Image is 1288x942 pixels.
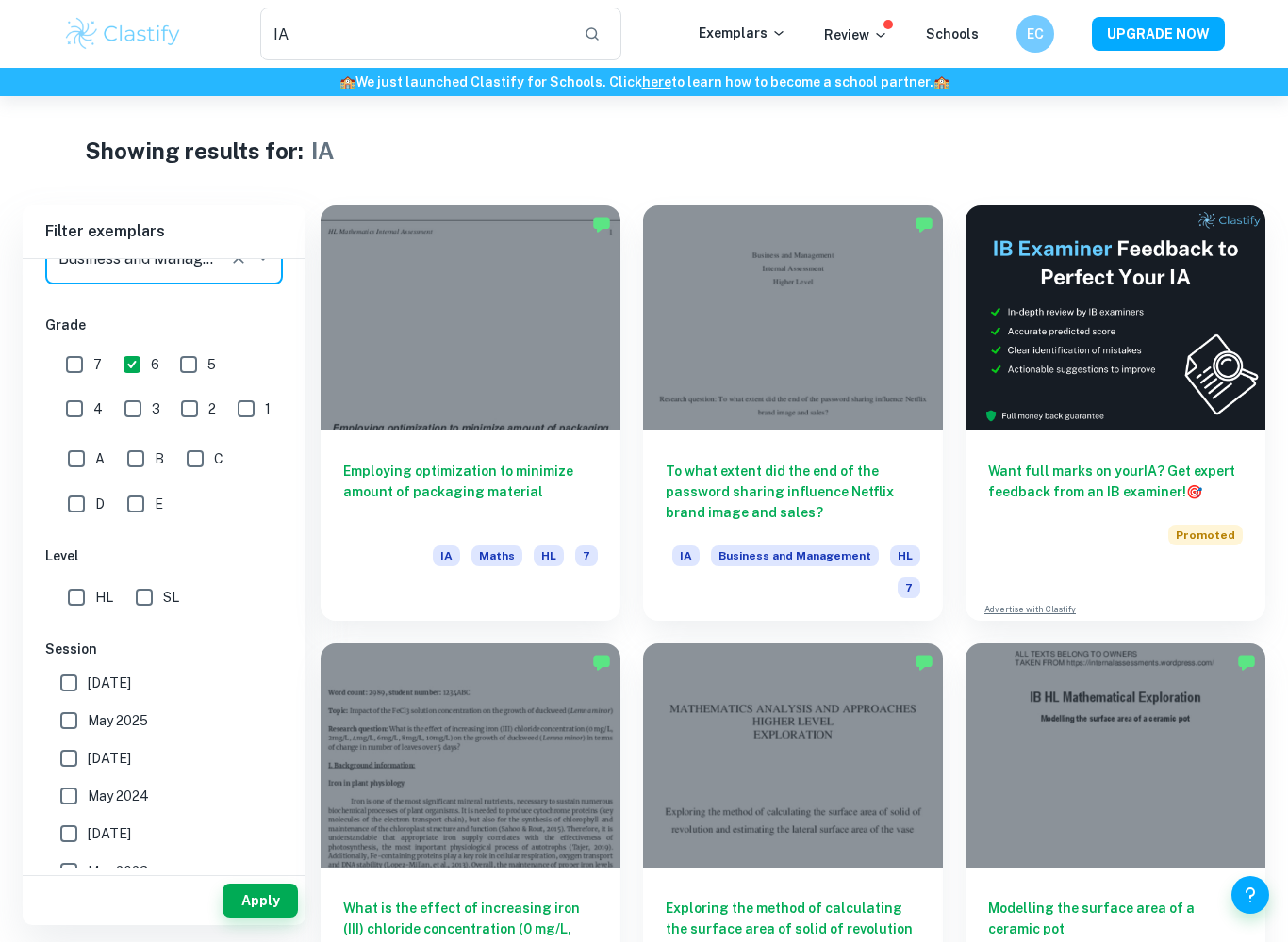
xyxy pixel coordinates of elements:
[672,545,700,566] span: IA
[1168,525,1243,545] span: Promoted
[321,205,620,621] a: Employing optimization to minimize amount of packaging materialIAMathsHL7
[95,494,105,514] span: D
[260,8,569,60] input: Search for any exemplars...
[592,653,611,672] img: Marked
[966,205,1265,430] img: Thumbnail
[966,205,1265,621] a: Want full marks on yourIA? Get expert feedback from an IB examiner!PromotedAdvertise with Clastify
[45,639,283,659] h6: Session
[534,545,564,566] span: HL
[1186,484,1202,499] span: 🎯
[984,603,1076,616] a: Advertise with Clastify
[223,884,298,918] button: Apply
[915,653,933,672] img: Marked
[1237,653,1256,672] img: Marked
[711,545,879,566] span: Business and Management
[207,354,216,375] span: 5
[1092,17,1225,51] button: UPGRADE NOW
[643,205,943,621] a: To what extent did the end of the password sharing influence Netflix brand image and sales?IABusi...
[642,74,671,89] a: here
[214,448,223,469] span: C
[45,315,283,335] h6: Grade
[85,134,304,168] h1: Showing results for:
[890,545,920,566] span: HL
[155,494,163,514] span: E
[933,74,949,89] span: 🏫
[208,398,216,419] span: 2
[339,74,355,89] span: 🏫
[699,23,786,43] p: Exemplars
[433,545,460,566] span: IA
[311,134,334,168] h1: IA
[23,205,305,258] h6: Filter exemplars
[988,461,1243,502] h6: Want full marks on your IA ? Get expert feedback from an IB examiner!
[95,448,105,469] span: A
[265,398,271,419] span: 1
[88,748,131,769] span: [DATE]
[88,673,131,693] span: [DATE]
[471,545,522,566] span: Maths
[152,398,160,419] span: 3
[93,354,102,375] span: 7
[1231,876,1269,914] button: Help and Feedback
[63,15,183,53] img: Clastify logo
[45,545,283,566] h6: Level
[4,72,1284,92] h6: We just launched Clastify for Schools. Click to learn how to become a school partner.
[155,448,164,469] span: B
[898,577,920,598] span: 7
[93,398,103,419] span: 4
[88,786,149,806] span: May 2024
[88,710,148,731] span: May 2025
[151,354,159,375] span: 6
[88,823,131,844] span: [DATE]
[592,215,611,234] img: Marked
[343,461,598,523] h6: Employing optimization to minimize amount of packaging material
[915,215,933,234] img: Marked
[824,24,888,45] p: Review
[666,461,920,523] h6: To what extent did the end of the password sharing influence Netflix brand image and sales?
[1025,24,1047,44] h6: EC
[163,587,179,608] span: SL
[575,545,598,566] span: 7
[1016,15,1054,53] button: EC
[95,587,113,608] span: HL
[926,26,979,41] a: Schools
[88,861,148,882] span: May 2023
